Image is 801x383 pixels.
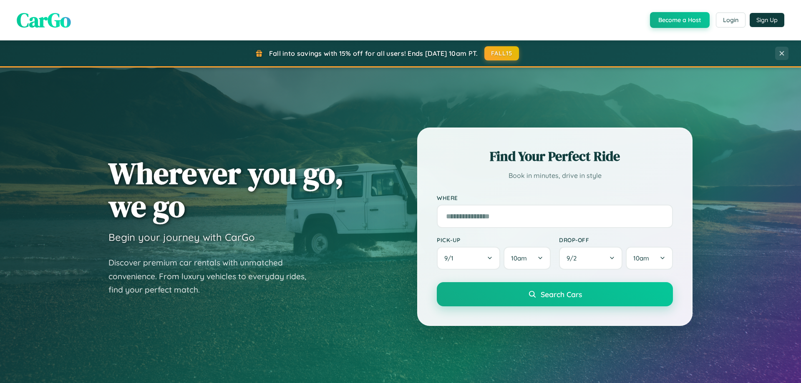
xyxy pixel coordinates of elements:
[716,13,746,28] button: Login
[626,247,673,270] button: 10am
[567,254,581,262] span: 9 / 2
[437,147,673,165] h2: Find Your Perfect Ride
[541,290,582,299] span: Search Cars
[559,236,673,243] label: Drop-off
[437,236,551,243] label: Pick-up
[633,254,649,262] span: 10am
[484,46,519,60] button: FALL15
[17,6,71,34] span: CarGo
[269,49,478,58] span: Fall into savings with 15% off for all users! Ends [DATE] 10am PT.
[437,170,673,182] p: Book in minutes, drive in style
[108,256,317,297] p: Discover premium car rentals with unmatched convenience. From luxury vehicles to everyday rides, ...
[437,247,500,270] button: 9/1
[511,254,527,262] span: 10am
[504,247,551,270] button: 10am
[108,231,255,243] h3: Begin your journey with CarGo
[444,254,458,262] span: 9 / 1
[437,282,673,306] button: Search Cars
[559,247,622,270] button: 9/2
[437,194,673,201] label: Where
[108,157,344,223] h1: Wherever you go, we go
[750,13,784,27] button: Sign Up
[650,12,710,28] button: Become a Host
